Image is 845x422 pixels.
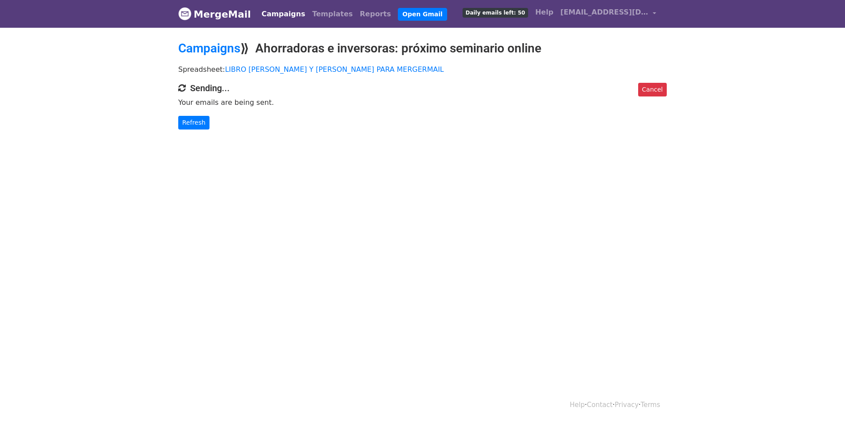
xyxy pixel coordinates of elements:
[356,5,395,23] a: Reports
[459,4,532,21] a: Daily emails left: 50
[178,116,209,130] a: Refresh
[309,5,356,23] a: Templates
[398,8,447,21] a: Open Gmail
[258,5,309,23] a: Campaigns
[570,401,585,409] a: Help
[560,7,648,18] span: [EMAIL_ADDRESS][DOMAIN_NAME]
[178,83,667,93] h4: Sending...
[178,5,251,23] a: MergeMail
[587,401,613,409] a: Contact
[178,98,667,107] p: Your emails are being sent.
[463,8,528,18] span: Daily emails left: 50
[178,7,191,20] img: MergeMail logo
[615,401,639,409] a: Privacy
[557,4,660,24] a: [EMAIL_ADDRESS][DOMAIN_NAME]
[641,401,660,409] a: Terms
[178,41,240,56] a: Campaigns
[532,4,557,21] a: Help
[178,65,667,74] p: Spreadsheet:
[225,65,444,74] a: LIBRO [PERSON_NAME] Y [PERSON_NAME] PARA MERGERMAIL
[178,41,667,56] h2: ⟫ Ahorradoras e inversoras: próximo seminario online
[638,83,667,96] a: Cancel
